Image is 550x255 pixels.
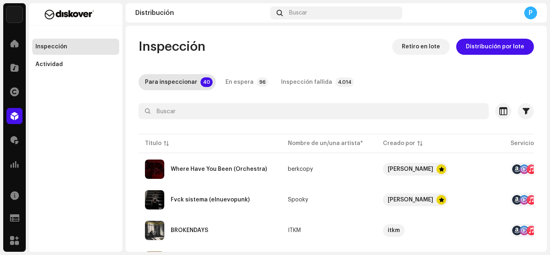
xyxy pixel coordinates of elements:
[6,6,23,23] img: 297a105e-aa6c-4183-9ff4-27133c00f2e2
[32,56,119,73] re-m-nav-item: Actividad
[388,163,433,176] div: [PERSON_NAME]
[139,39,205,55] span: Inspección
[289,10,307,16] span: Buscar
[171,166,267,172] div: Where Have You Been (Orchestra)
[288,197,308,203] div: Spooky
[281,74,332,90] div: Inspección fallida
[171,228,208,233] div: BROKENDAYS
[388,224,400,237] div: itkm
[402,39,440,55] span: Retiro en lote
[145,74,197,90] div: Para inspeccionar
[288,228,301,233] div: ITKM
[392,39,450,55] button: Retiro en lote
[145,190,164,209] img: ec068dd6-8717-44c9-9a24-6fff3d53a8b0
[145,139,161,147] div: Título
[524,6,537,19] div: P
[456,39,534,55] button: Distribución por lote
[145,160,164,179] img: dad6c573-f790-481b-a486-c320327f8dae
[257,77,268,87] p-badge: 96
[201,77,213,87] p-badge: 40
[288,166,370,172] span: berkcopy
[383,224,498,237] span: itkm
[145,221,164,240] img: 1d073c51-6c64-4966-a608-e000dfc6fdda
[35,61,63,68] div: Actividad
[32,39,119,55] re-m-nav-item: Inspección
[466,39,524,55] span: Distribución por lote
[288,166,313,172] div: berkcopy
[383,193,498,206] span: Eric
[383,163,498,176] span: Arjune Chouhan
[139,103,489,119] input: Buscar
[35,44,67,50] div: Inspección
[383,139,415,147] div: Creado por
[225,74,254,90] div: En espera
[335,77,354,87] p-badge: 4.014
[135,10,267,16] div: Distribución
[388,193,433,206] div: [PERSON_NAME]
[288,197,370,203] span: Spooky
[171,197,250,203] div: Fvck sistema (elnuevopunk)
[288,228,370,233] span: ITKM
